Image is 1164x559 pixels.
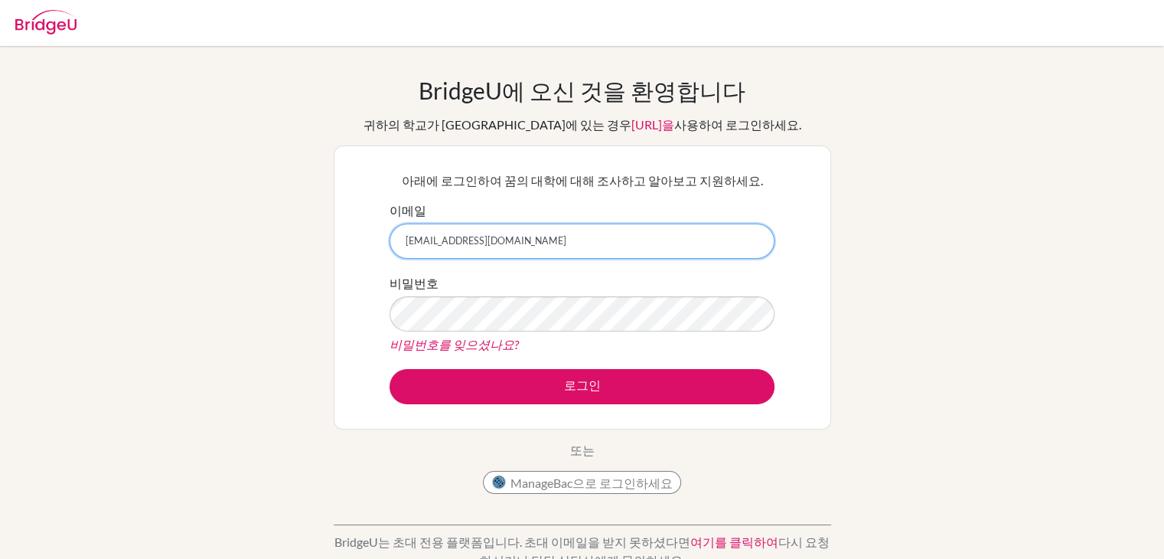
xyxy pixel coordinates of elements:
[570,443,595,457] font: 또는
[390,369,774,404] button: 로그인
[390,203,426,217] font: 이메일
[690,534,778,549] a: 여기를 클릭하여
[483,471,681,494] button: ManageBac으로 로그인하세요
[390,276,439,290] font: 비밀번호
[15,10,77,34] img: 브릿지-U
[631,117,674,132] a: [URL]을
[564,378,601,392] font: 로그인
[402,173,763,188] font: 아래에 로그인하여 꿈의 대학에 대해 조사하고 알아보고 지원하세요.
[419,77,745,104] font: BridgeU에 오신 것을 환영합니다
[390,337,519,351] a: 비밀번호를 잊으셨나요?
[364,117,631,132] font: 귀하의 학교가 [GEOGRAPHIC_DATA]에 있는 경우
[334,534,690,549] font: BridgeU는 초대 전용 플랫폼입니다. 초대 이메일을 받지 못하셨다면
[674,117,801,132] font: 사용하여 로그인하세요.
[510,476,673,490] font: ManageBac으로 로그인하세요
